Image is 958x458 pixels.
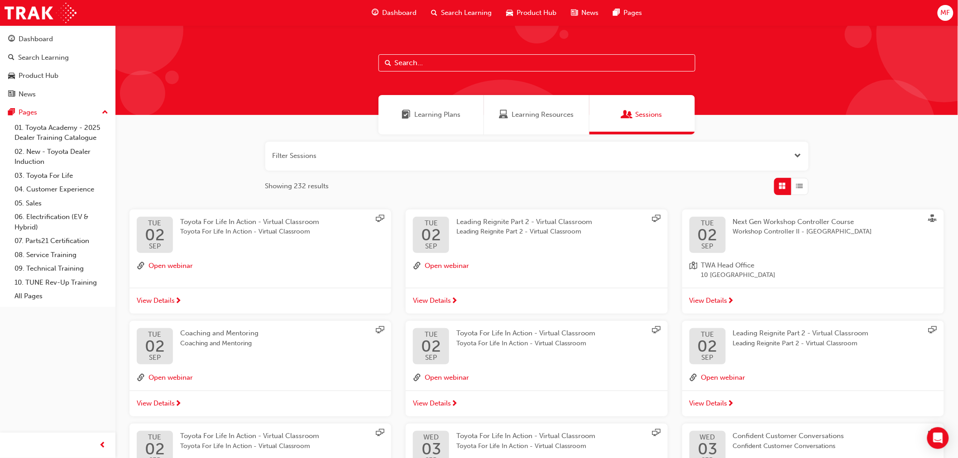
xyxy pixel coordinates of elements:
button: Pages [4,104,112,121]
a: TUE02SEPToyota For Life In Action - Virtual ClassroomToyota For Life In Action - Virtual Classroom [413,328,660,364]
span: next-icon [175,297,182,305]
button: DashboardSearch LearningProduct HubNews [4,29,112,104]
span: TUE [698,220,718,227]
span: TUE [698,331,718,338]
span: TWA Head Office [701,260,776,271]
span: Toyota For Life In Action - Virtual Classroom [180,432,319,440]
span: Leading Reignite Part 2 - Virtual Classroom [733,339,869,349]
span: 03 [422,441,441,457]
a: search-iconSearch Learning [424,4,499,22]
span: Workshop Controller II - [GEOGRAPHIC_DATA] [733,227,872,237]
span: Sessions [635,110,662,120]
button: Open the filter [795,151,801,161]
span: View Details [690,296,728,306]
button: Open webinar [148,372,193,383]
span: link-icon [690,372,698,383]
span: guage-icon [8,35,15,43]
span: sessionType_FACE_TO_FACE-icon [929,215,937,224]
span: View Details [413,296,451,306]
span: TUE [421,331,441,338]
span: SEP [698,354,718,361]
a: View Details [682,288,944,314]
button: TUE02SEPNext Gen Workshop Controller CourseWorkshop Controller II - [GEOGRAPHIC_DATA]location-ico... [682,210,944,314]
span: up-icon [102,107,108,119]
a: View Details [406,288,667,314]
span: sessionType_ONLINE_URL-icon [652,429,661,439]
a: TUE02SEPLeading Reignite Part 2 - Virtual ClassroomLeading Reignite Part 2 - Virtual Classroom [413,217,660,253]
span: next-icon [451,297,458,305]
span: SEP [698,243,718,250]
span: 02 [145,338,165,354]
span: Toyota For Life In Action - Virtual Classroom [456,329,595,337]
span: 10 [GEOGRAPHIC_DATA] [701,270,776,281]
a: guage-iconDashboard [365,4,424,22]
a: pages-iconPages [606,4,650,22]
button: Open webinar [701,372,746,383]
span: Sessions [623,110,632,120]
button: MF [938,5,953,21]
button: TUE02SEPToyota For Life In Action - Virtual ClassroomToyota For Life In Action - Virtual Classroo... [406,321,667,416]
span: 02 [698,227,718,243]
span: Showing 232 results [265,181,329,191]
span: View Details [137,296,175,306]
div: Product Hub [19,71,58,81]
span: List [796,181,803,191]
span: Coaching and Mentoring [180,329,259,337]
a: Trak [5,3,77,23]
span: Learning Plans [402,110,411,120]
span: Toyota For Life In Action - Virtual Classroom [180,218,319,226]
a: View Details [682,391,944,417]
span: Toyota For Life In Action - Virtual Classroom [180,441,319,452]
a: 04. Customer Experience [11,182,112,196]
span: Leading Reignite Part 2 - Virtual Classroom [456,227,592,237]
a: 03. Toyota For Life [11,169,112,183]
button: TUE02SEPLeading Reignite Part 2 - Virtual ClassroomLeading Reignite Part 2 - Virtual Classroomlin... [682,321,944,416]
span: News [582,8,599,18]
div: Dashboard [19,34,53,44]
span: prev-icon [100,440,106,451]
a: TUE02SEPLeading Reignite Part 2 - Virtual ClassroomLeading Reignite Part 2 - Virtual Classroom [690,328,937,364]
span: Leading Reignite Part 2 - Virtual Classroom [456,218,592,226]
span: Product Hub [517,8,557,18]
a: 10. TUNE Rev-Up Training [11,276,112,290]
a: TUE02SEPCoaching and MentoringCoaching and Mentoring [137,328,384,364]
a: 05. Sales [11,196,112,210]
a: news-iconNews [564,4,606,22]
span: Toyota For Life In Action - Virtual Classroom [456,339,595,349]
span: news-icon [8,91,15,99]
span: Leading Reignite Part 2 - Virtual Classroom [733,329,869,337]
span: Grid [779,181,786,191]
span: 02 [698,338,718,354]
button: TUE02SEPToyota For Life In Action - Virtual ClassroomToyota For Life In Action - Virtual Classroo... [129,210,391,314]
a: View Details [129,391,391,417]
span: sessionType_ONLINE_URL-icon [376,429,384,439]
a: 02. New - Toyota Dealer Induction [11,145,112,169]
div: Open Intercom Messenger [927,427,949,449]
a: News [4,86,112,103]
span: car-icon [507,7,513,19]
a: Search Learning [4,49,112,66]
a: Dashboard [4,31,112,48]
span: 02 [421,227,441,243]
a: Product Hub [4,67,112,84]
span: TUE [421,220,441,227]
span: Next Gen Workshop Controller Course [733,218,854,226]
button: Open webinar [425,372,469,383]
span: SEP [421,354,441,361]
div: News [19,89,36,100]
span: sessionType_ONLINE_URL-icon [652,215,661,224]
span: sessionType_ONLINE_URL-icon [376,215,384,224]
span: TUE [145,220,165,227]
span: Pages [624,8,642,18]
input: Search... [378,54,695,72]
span: search-icon [431,7,438,19]
span: 02 [145,441,165,457]
a: 08. Service Training [11,248,112,262]
span: WED [698,434,717,441]
div: Search Learning [18,52,69,63]
span: SEP [421,243,441,250]
a: SessionsSessions [589,95,695,134]
span: 02 [145,227,165,243]
span: Learning Resources [512,110,574,120]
